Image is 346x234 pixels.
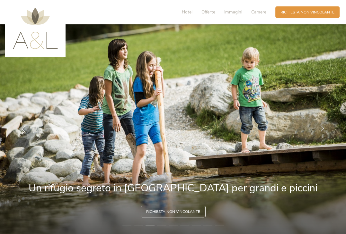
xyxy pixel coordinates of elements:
span: Richiesta non vincolante [146,209,200,214]
span: Richiesta non vincolante [280,10,334,15]
span: Immagini [224,9,242,15]
img: AMONTI & LUNARIS Wellnessresort [13,8,58,49]
span: Hotel [182,9,192,15]
span: Camere [251,9,266,15]
span: Offerte [201,9,215,15]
